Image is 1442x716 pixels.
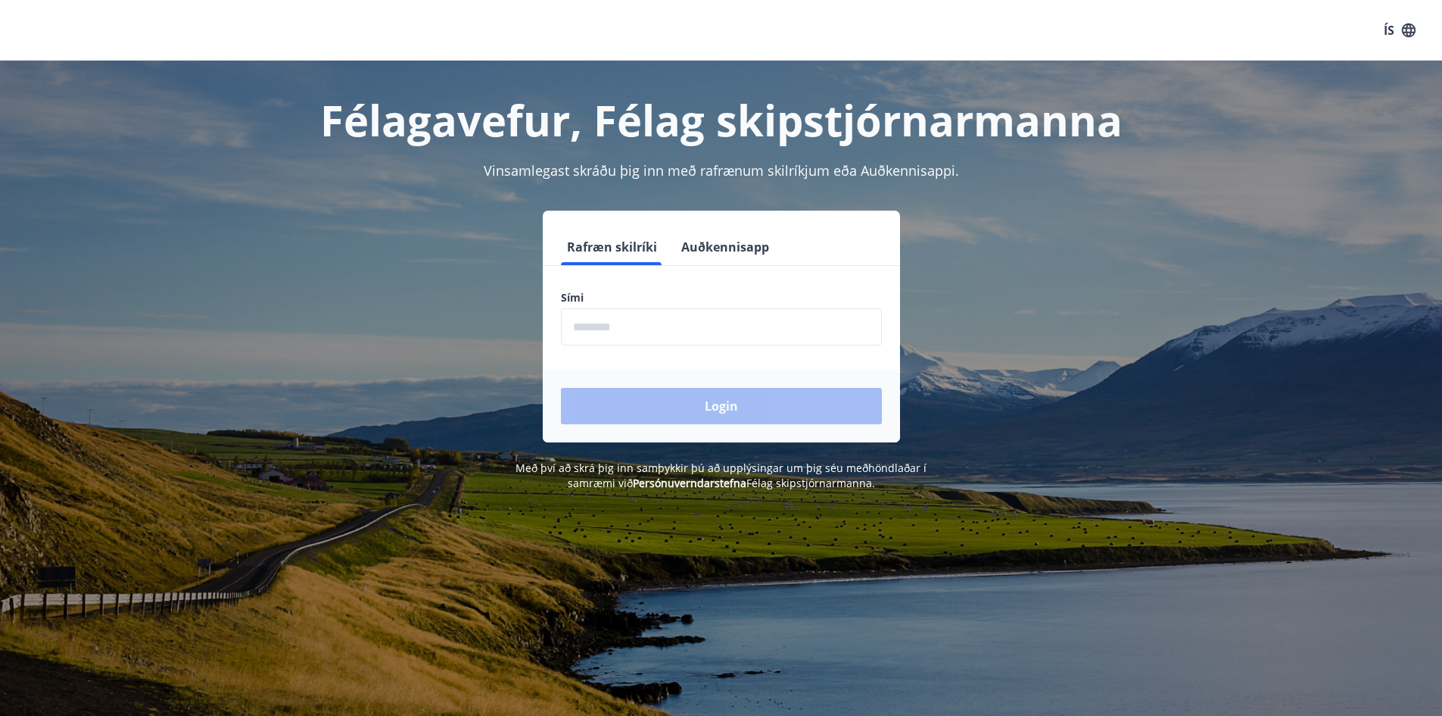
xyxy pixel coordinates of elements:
button: Rafræn skilríki [561,229,663,265]
a: Persónuverndarstefna [633,476,746,490]
span: Með því að skrá þig inn samþykkir þú að upplýsingar um þig séu meðhöndlaðar í samræmi við Félag s... [515,461,927,490]
button: ÍS [1375,17,1424,44]
label: Sími [561,290,882,305]
span: Vinsamlegast skráðu þig inn með rafrænum skilríkjum eða Auðkennisappi. [484,161,959,180]
h1: Félagavefur, Félag skipstjórnarmanna [195,91,1248,149]
button: Auðkennisapp [675,229,775,265]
